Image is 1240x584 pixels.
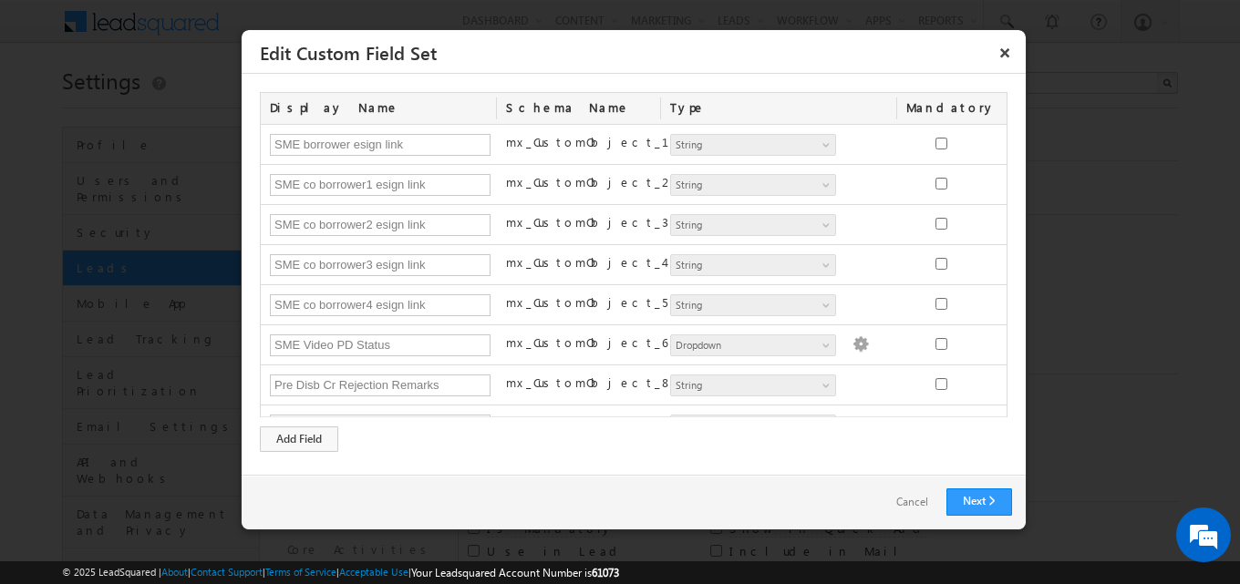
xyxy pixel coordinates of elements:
[670,254,836,276] a: String
[506,294,667,311] label: mx_CustomObject_5
[897,93,987,124] div: Mandatory
[671,337,820,353] span: Dropdown
[506,134,691,150] label: mx_CustomObject_1
[161,566,188,578] a: About
[265,566,336,578] a: Terms of Service
[261,93,497,124] div: Display Name
[670,134,836,156] a: String
[670,334,836,356] a: Dropdown
[411,566,619,579] span: Your Leadsquared Account Number is
[671,217,820,233] span: String
[878,489,946,516] a: Cancel
[506,415,672,431] label: mx_CustomObject_9
[506,374,673,391] label: mx_CustomObject_8
[506,334,667,351] label: mx_CustomObject_6
[506,214,668,231] label: mx_CustomObject_3
[670,174,836,196] a: String
[62,564,619,581] span: © 2025 LeadSquared | | | | |
[661,93,897,124] div: Type
[506,174,675,190] label: mx_CustomObject_2
[339,566,408,578] a: Acceptable Use
[670,294,836,316] a: String
[670,214,836,236] a: String
[260,36,1019,68] h3: Edit Custom Field Set
[260,426,338,452] div: Add Field
[990,36,1019,68] button: ×
[852,336,869,353] img: Populate Options
[671,257,820,273] span: String
[671,137,820,153] span: String
[670,374,836,396] a: String
[506,254,664,271] label: mx_CustomObject_4
[671,177,820,193] span: String
[671,297,820,313] span: String
[497,93,661,124] div: Schema Name
[592,566,619,579] span: 61073
[671,377,820,394] span: String
[191,566,263,578] a: Contact Support
[946,488,1012,516] a: Next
